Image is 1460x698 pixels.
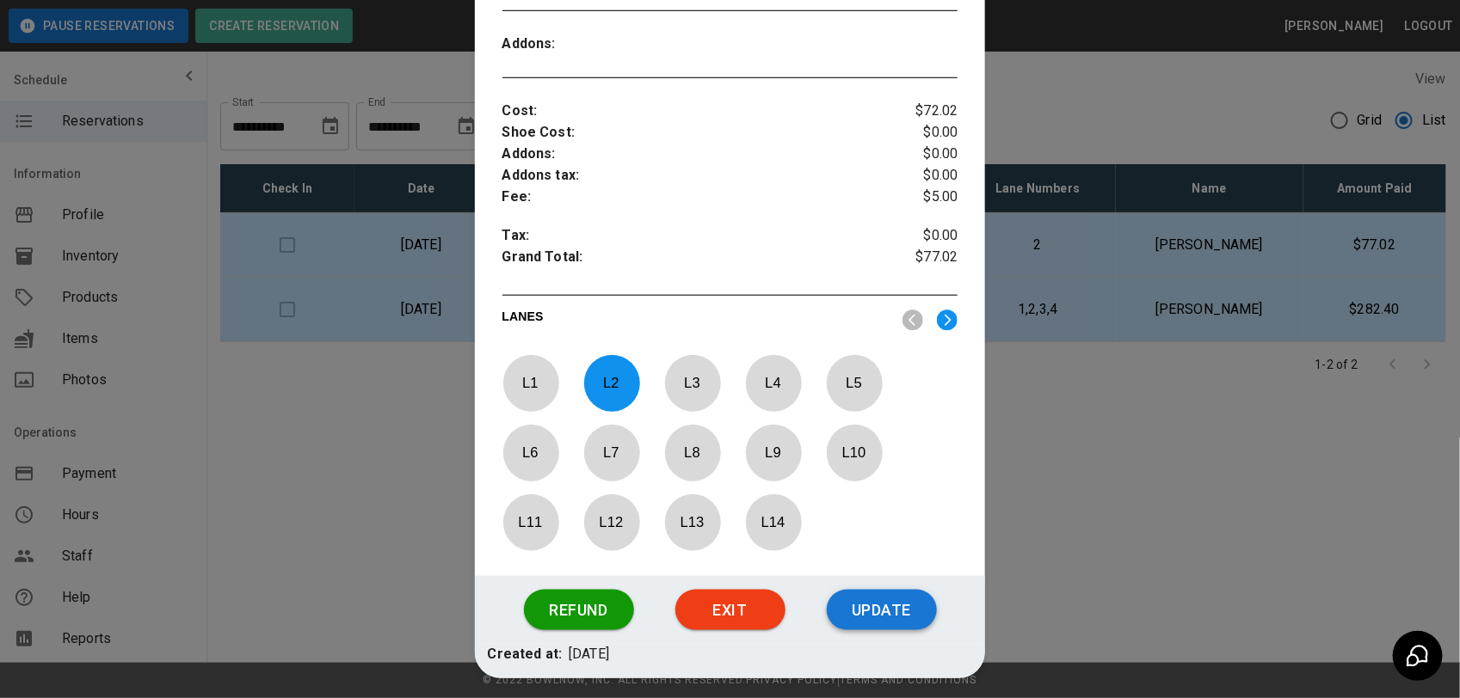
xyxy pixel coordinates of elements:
[502,144,883,165] p: Addons :
[882,247,958,272] p: $77.02
[664,363,721,403] p: L 3
[502,122,883,144] p: Shoe Cost :
[664,502,721,542] p: L 13
[675,590,785,631] button: Exit
[502,247,883,272] p: Grand Total :
[882,225,958,247] p: $0.00
[502,308,890,332] p: LANES
[745,502,802,542] p: L 14
[937,309,958,331] img: right.svg
[745,432,802,473] p: L 9
[583,502,640,542] p: L 12
[583,363,640,403] p: L 2
[745,363,802,403] p: L 4
[569,644,609,665] p: [DATE]
[583,432,640,473] p: L 7
[826,432,883,473] p: L 10
[502,432,559,473] p: L 6
[502,187,883,208] p: Fee :
[882,165,958,187] p: $0.00
[882,101,958,122] p: $72.02
[524,590,634,631] button: Refund
[827,590,937,631] button: Update
[826,363,883,403] p: L 5
[502,34,616,55] p: Addons :
[902,309,923,331] img: nav_left.svg
[502,165,883,187] p: Addons tax :
[502,502,559,542] p: L 11
[502,225,883,247] p: Tax :
[882,122,958,144] p: $0.00
[488,644,563,665] p: Created at:
[882,187,958,208] p: $5.00
[664,432,721,473] p: L 8
[502,363,559,403] p: L 1
[502,101,883,122] p: Cost :
[882,144,958,165] p: $0.00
